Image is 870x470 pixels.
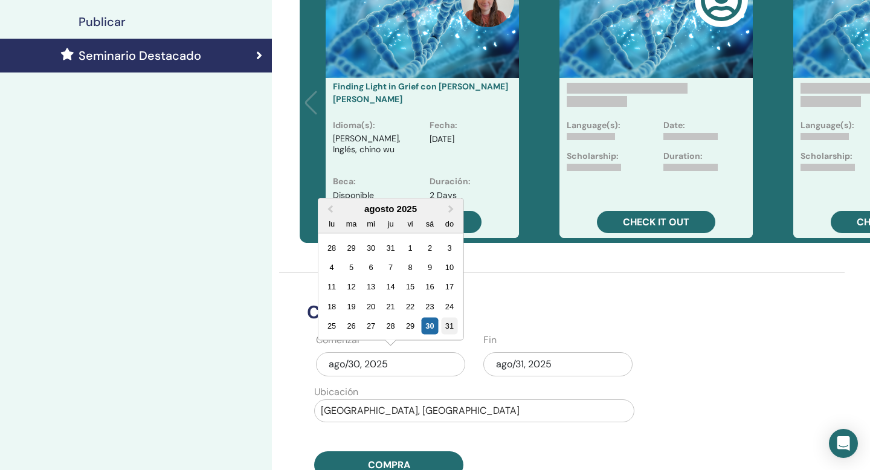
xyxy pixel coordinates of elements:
[402,298,418,314] div: Choose viernes, 22 de agosto de 2025
[422,318,438,334] div: Choose sábado, 30 de agosto de 2025
[402,259,418,275] div: Choose viernes, 8 de agosto de 2025
[422,239,438,256] div: Choose sábado, 2 de agosto de 2025
[567,119,620,132] p: Language(s):
[343,239,359,256] div: Choose martes, 29 de julio de 2025
[333,81,508,105] a: Finding Light in Grief con [PERSON_NAME] [PERSON_NAME]
[430,119,457,132] p: Fecha :
[333,189,374,202] p: Disponible
[801,119,854,132] p: Language(s):
[430,175,471,188] p: Duración :
[443,200,462,219] button: Next Month
[483,333,497,347] label: Fin
[382,318,399,334] div: Choose jueves, 28 de agosto de 2025
[362,318,379,334] div: Choose miércoles, 27 de agosto de 2025
[343,298,359,314] div: Choose martes, 19 de agosto de 2025
[362,298,379,314] div: Choose miércoles, 20 de agosto de 2025
[597,211,715,233] a: Check it out
[801,150,852,163] p: Scholarship:
[320,200,339,219] button: Previous Month
[422,298,438,314] div: Choose sábado, 23 de agosto de 2025
[333,175,356,188] p: Beca :
[382,298,399,314] div: Choose jueves, 21 de agosto de 2025
[382,278,399,295] div: Choose jueves, 14 de agosto de 2025
[318,204,463,214] div: agosto 2025
[382,239,399,256] div: Choose jueves, 31 de julio de 2025
[316,333,361,347] label: Comenzar
[79,14,126,29] h4: Publicar
[382,259,399,275] div: Choose jueves, 7 de agosto de 2025
[362,239,379,256] div: Choose miércoles, 30 de julio de 2025
[343,259,359,275] div: Choose martes, 5 de agosto de 2025
[430,133,454,146] p: [DATE]
[343,318,359,334] div: Choose martes, 26 de agosto de 2025
[343,215,359,231] div: ma
[382,215,399,231] div: ju
[402,215,418,231] div: vi
[422,259,438,275] div: Choose sábado, 9 de agosto de 2025
[343,278,359,295] div: Choose martes, 12 de agosto de 2025
[441,259,457,275] div: Choose domingo, 10 de agosto de 2025
[441,318,457,334] div: Choose domingo, 31 de agosto de 2025
[362,259,379,275] div: Choose miércoles, 6 de agosto de 2025
[663,150,703,163] p: Duration:
[829,429,858,458] div: Open Intercom Messenger
[324,215,340,231] div: lu
[402,278,418,295] div: Choose viernes, 15 de agosto de 2025
[322,237,459,335] div: Month August, 2025
[441,298,457,314] div: Choose domingo, 24 de agosto de 2025
[324,298,340,314] div: Choose lunes, 18 de agosto de 2025
[333,133,415,166] p: [PERSON_NAME], Inglés, chino wu
[300,301,746,323] h3: Compra
[402,239,418,256] div: Choose viernes, 1 de agosto de 2025
[422,278,438,295] div: Choose sábado, 16 de agosto de 2025
[318,198,464,341] div: Choose Date
[79,48,201,63] h4: Seminario Destacado
[422,215,438,231] div: sá
[663,119,685,132] p: Date:
[623,216,689,228] span: Check it out
[314,385,358,399] label: Ubicación
[362,278,379,295] div: Choose miércoles, 13 de agosto de 2025
[324,318,340,334] div: Choose lunes, 25 de agosto de 2025
[483,352,633,376] div: ago/31, 2025
[324,259,340,275] div: Choose lunes, 4 de agosto de 2025
[402,318,418,334] div: Choose viernes, 29 de agosto de 2025
[362,215,379,231] div: mi
[324,278,340,295] div: Choose lunes, 11 de agosto de 2025
[441,278,457,295] div: Choose domingo, 17 de agosto de 2025
[316,352,465,376] div: ago/30, 2025
[441,239,457,256] div: Choose domingo, 3 de agosto de 2025
[333,119,375,132] p: Idioma(s) :
[324,239,340,256] div: Choose lunes, 28 de julio de 2025
[567,150,619,163] p: Scholarship:
[441,215,457,231] div: do
[430,189,457,202] p: 2 Days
